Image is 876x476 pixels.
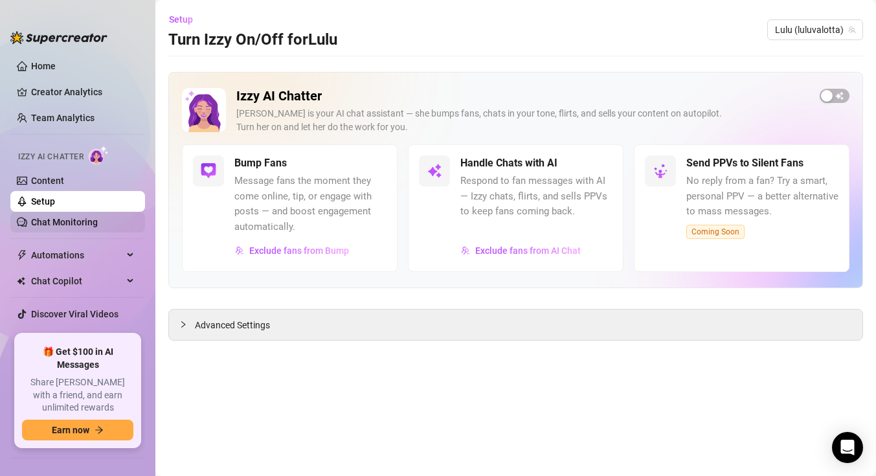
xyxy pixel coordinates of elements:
[31,82,135,102] a: Creator Analytics
[168,30,337,51] h3: Turn Izzy On/Off for Lulu
[22,346,133,371] span: 🎁 Get $100 in AI Messages
[832,432,863,463] div: Open Intercom Messenger
[475,245,581,256] span: Exclude fans from AI Chat
[234,240,350,261] button: Exclude fans from Bump
[848,26,856,34] span: team
[169,14,193,25] span: Setup
[168,9,203,30] button: Setup
[460,174,612,220] span: Respond to fan messages with AI — Izzy chats, flirts, and sells PPVs to keep fans coming back.
[52,425,89,435] span: Earn now
[31,176,64,186] a: Content
[17,277,25,286] img: Chat Copilot
[18,151,84,163] span: Izzy AI Chatter
[31,217,98,227] a: Chat Monitoring
[22,376,133,414] span: Share [PERSON_NAME] with a friend, and earn unlimited rewards
[10,31,107,44] img: logo-BBDzfeDw.svg
[249,245,349,256] span: Exclude fans from Bump
[31,271,123,291] span: Chat Copilot
[179,317,195,332] div: collapsed
[179,321,187,328] span: collapsed
[775,20,855,40] span: Lulu (luluvalotta)
[201,163,216,179] img: svg%3e
[461,246,470,255] img: svg%3e
[95,425,104,435] span: arrow-right
[31,196,55,207] a: Setup
[195,318,270,332] span: Advanced Settings
[686,225,745,239] span: Coming Soon
[686,174,838,220] span: No reply from a fan? Try a smart, personal PPV — a better alternative to mass messages.
[460,155,557,171] h5: Handle Chats with AI
[653,163,668,179] img: svg%3e
[236,107,809,134] div: [PERSON_NAME] is your AI chat assistant — she bumps fans, chats in your tone, flirts, and sells y...
[235,246,244,255] img: svg%3e
[460,240,581,261] button: Exclude fans from AI Chat
[31,309,118,319] a: Discover Viral Videos
[427,163,442,179] img: svg%3e
[89,146,109,164] img: AI Chatter
[236,88,809,104] h2: Izzy AI Chatter
[686,155,803,171] h5: Send PPVs to Silent Fans
[22,420,133,440] button: Earn nowarrow-right
[17,250,27,260] span: thunderbolt
[234,155,287,171] h5: Bump Fans
[31,61,56,71] a: Home
[31,245,123,266] span: Automations
[234,174,387,234] span: Message fans the moment they come online, tip, or engage with posts — and boost engagement automa...
[31,113,95,123] a: Team Analytics
[182,88,226,132] img: Izzy AI Chatter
